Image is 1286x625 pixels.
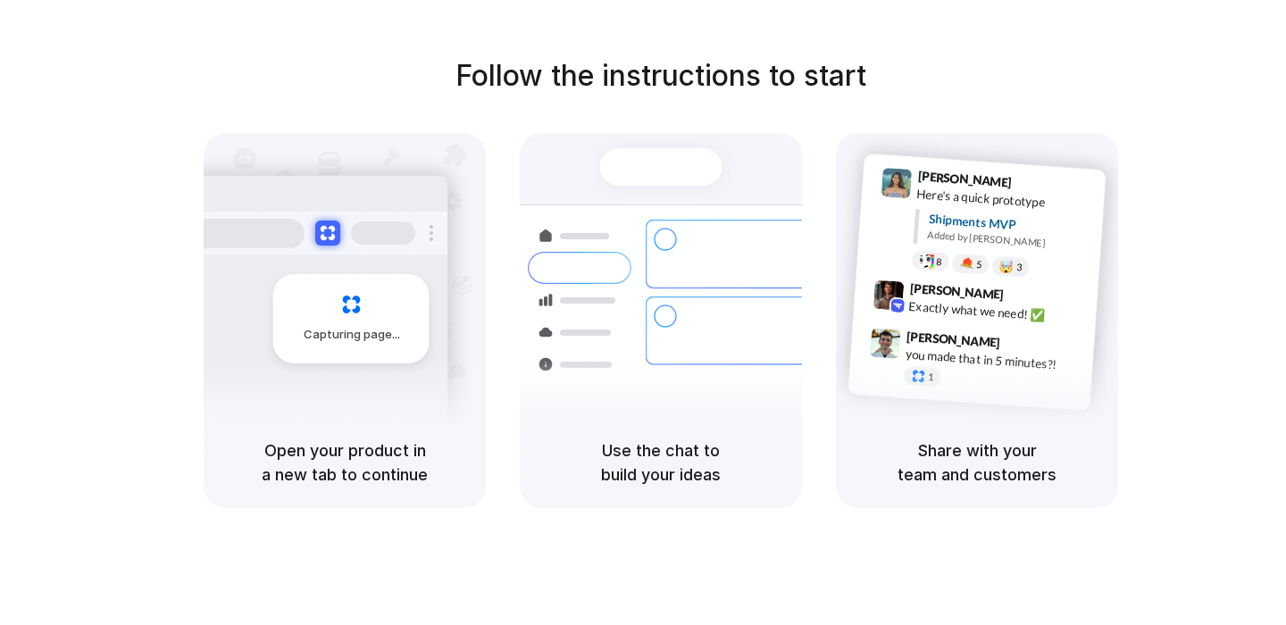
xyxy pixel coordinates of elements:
span: 8 [936,257,942,267]
span: 3 [1016,262,1023,272]
h1: Follow the instructions to start [455,54,866,97]
span: [PERSON_NAME] [909,279,1004,304]
div: you made that in 5 minutes?! [905,345,1083,375]
div: Added by [PERSON_NAME] [927,228,1091,254]
span: 5 [976,260,982,270]
span: 1 [928,372,934,382]
span: Capturing page [304,326,403,344]
div: Exactly what we need! ✅ [908,296,1087,327]
div: 🤯 [999,260,1015,273]
div: Here's a quick prototype [916,185,1095,215]
h5: Share with your team and customers [857,438,1097,487]
span: 9:42 AM [1009,287,1046,308]
span: [PERSON_NAME] [906,327,1001,353]
h5: Open your product in a new tab to continue [225,438,464,487]
h5: Use the chat to build your ideas [541,438,781,487]
span: 9:47 AM [1006,335,1042,356]
span: 9:41 AM [1017,175,1054,196]
span: [PERSON_NAME] [917,166,1012,192]
div: Shipments MVP [928,210,1093,239]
